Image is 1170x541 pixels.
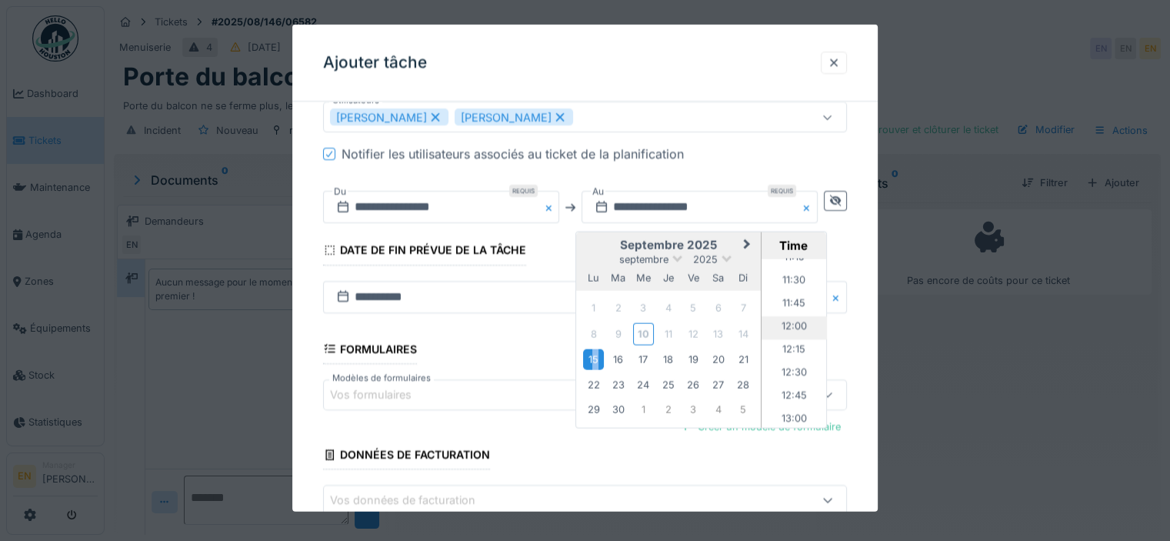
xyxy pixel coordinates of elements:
[765,238,822,252] div: Time
[583,297,604,318] div: Not available lundi 1 septembre 2025
[633,349,654,369] div: Choose mercredi 17 septembre 2025
[683,297,704,318] div: Not available vendredi 5 septembre 2025
[633,399,654,419] div: Choose mercredi 1 octobre 2025
[658,349,678,369] div: Choose jeudi 18 septembre 2025
[762,386,827,409] li: 12:45
[583,399,604,419] div: Choose lundi 29 septembre 2025
[330,109,448,125] div: [PERSON_NAME]
[658,267,678,288] div: jeudi
[608,374,628,395] div: Choose mardi 23 septembre 2025
[619,253,668,265] span: septembre
[762,270,827,293] li: 11:30
[762,339,827,362] li: 12:15
[762,293,827,316] li: 11:45
[542,191,559,223] button: Close
[583,374,604,395] div: Choose lundi 22 septembre 2025
[581,295,755,421] div: Month septembre, 2025
[633,322,654,345] div: Not available mercredi 10 septembre 2025
[693,253,718,265] span: 2025
[708,323,728,344] div: Not available samedi 13 septembre 2025
[583,323,604,344] div: Not available lundi 8 septembre 2025
[658,399,678,419] div: Choose jeudi 2 octobre 2025
[608,349,628,369] div: Choose mardi 16 septembre 2025
[330,386,433,402] div: Vos formulaires
[576,238,761,252] h2: septembre 2025
[330,492,497,509] div: Vos données de facturation
[583,267,604,288] div: lundi
[658,297,678,318] div: Not available jeudi 4 septembre 2025
[801,191,818,223] button: Close
[332,183,348,200] label: Du
[733,267,754,288] div: dimanche
[736,233,761,258] button: Next Month
[608,267,628,288] div: mardi
[733,323,754,344] div: Not available dimanche 14 septembre 2025
[708,297,728,318] div: Not available samedi 6 septembre 2025
[509,185,538,197] div: Requis
[762,409,827,432] li: 13:00
[762,259,827,427] ul: Time
[323,53,427,72] h3: Ajouter tâche
[733,399,754,419] div: Choose dimanche 5 octobre 2025
[683,374,704,395] div: Choose vendredi 26 septembre 2025
[455,109,573,125] div: [PERSON_NAME]
[683,349,704,369] div: Choose vendredi 19 septembre 2025
[708,267,728,288] div: samedi
[708,349,728,369] div: Choose samedi 20 septembre 2025
[323,442,490,469] div: Données de facturation
[633,297,654,318] div: Not available mercredi 3 septembre 2025
[658,374,678,395] div: Choose jeudi 25 septembre 2025
[633,374,654,395] div: Choose mercredi 24 septembre 2025
[633,267,654,288] div: mercredi
[608,399,628,419] div: Choose mardi 30 septembre 2025
[733,349,754,369] div: Choose dimanche 21 septembre 2025
[658,323,678,344] div: Not available jeudi 11 septembre 2025
[583,349,604,369] div: Choose lundi 15 septembre 2025
[830,280,847,312] button: Close
[762,316,827,339] li: 12:00
[768,185,796,197] div: Requis
[708,374,728,395] div: Choose samedi 27 septembre 2025
[683,323,704,344] div: Not available vendredi 12 septembre 2025
[323,337,417,363] div: Formulaires
[683,399,704,419] div: Choose vendredi 3 octobre 2025
[608,297,628,318] div: Not available mardi 2 septembre 2025
[329,371,434,384] label: Modèles de formulaires
[608,323,628,344] div: Not available mardi 9 septembre 2025
[733,374,754,395] div: Choose dimanche 28 septembre 2025
[733,297,754,318] div: Not available dimanche 7 septembre 2025
[591,183,605,200] label: Au
[683,267,704,288] div: vendredi
[708,399,728,419] div: Choose samedi 4 octobre 2025
[342,145,684,163] div: Notifier les utilisateurs associés au ticket de la planification
[673,416,847,436] div: Créer un modèle de formulaire
[762,247,827,270] li: 11:15
[762,362,827,386] li: 12:30
[323,239,526,265] div: Date de fin prévue de la tâche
